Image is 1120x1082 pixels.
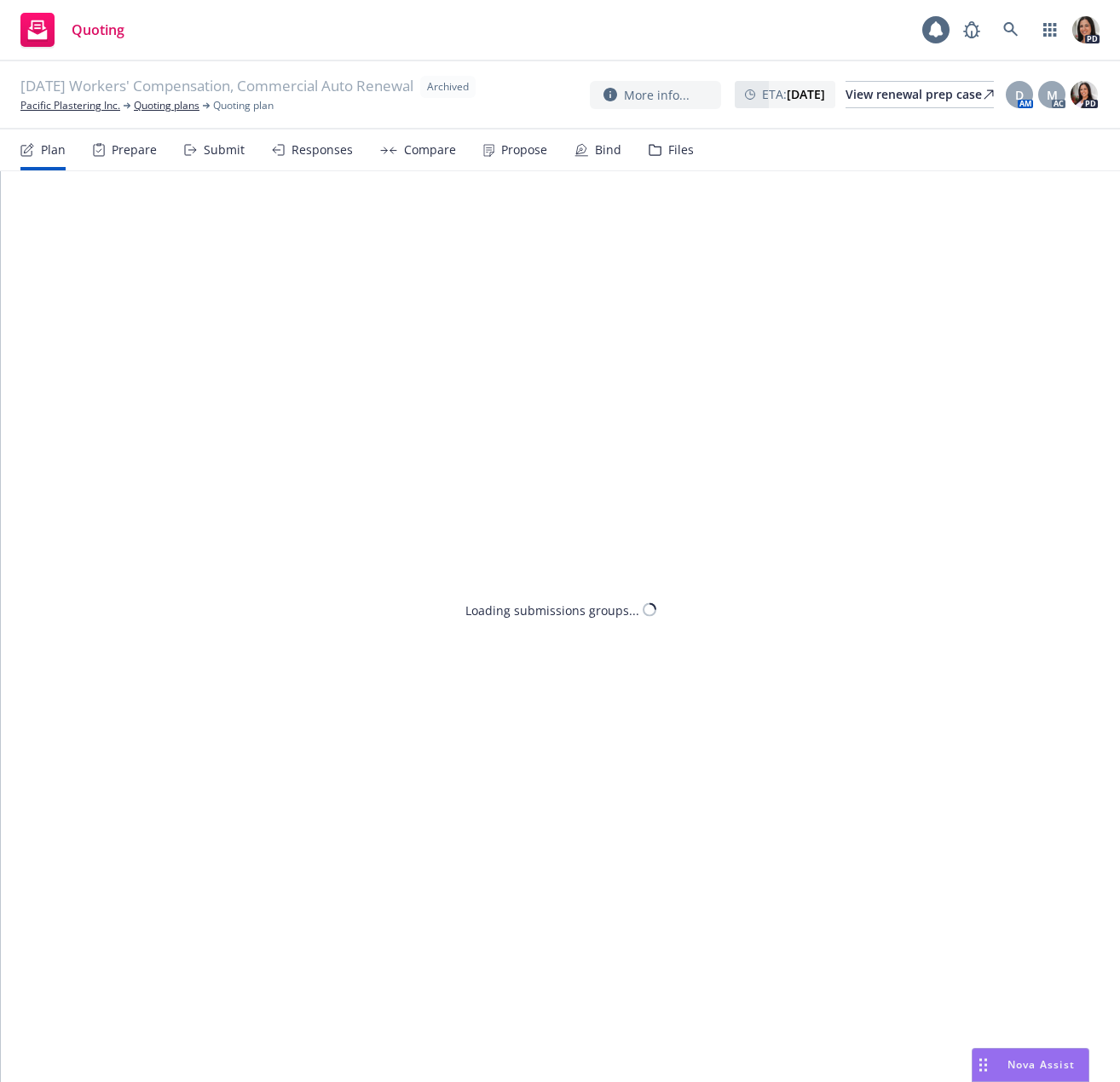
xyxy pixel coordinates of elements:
a: View renewal prep case [846,81,994,108]
button: Nova Assist [972,1048,1089,1082]
a: Report a Bug [955,13,989,47]
span: [DATE] Workers' Compensation, Commercial Auto Renewal [20,76,413,98]
div: Submit [204,143,245,157]
a: Pacific Plastering Inc. [20,98,120,113]
div: Files [668,143,694,157]
button: More info... [590,81,721,109]
a: Quoting [14,6,131,54]
div: Responses [292,143,353,157]
span: Quoting [72,23,124,37]
span: M [1047,86,1058,104]
div: Compare [404,143,456,157]
div: Drag to move [973,1049,994,1081]
div: Loading submissions groups... [465,601,639,619]
span: D [1015,86,1024,104]
div: Propose [501,143,547,157]
span: ETA : [762,85,825,103]
span: Quoting plan [213,98,274,113]
a: Search [994,13,1028,47]
img: photo [1072,16,1100,43]
strong: [DATE] [787,86,825,102]
div: Plan [41,143,66,157]
a: Switch app [1033,13,1067,47]
div: Prepare [112,143,157,157]
span: Archived [427,79,469,95]
img: photo [1071,81,1098,108]
div: View renewal prep case [846,82,994,107]
div: Bind [595,143,621,157]
a: Quoting plans [134,98,199,113]
span: More info... [624,86,690,104]
span: Nova Assist [1007,1057,1075,1072]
